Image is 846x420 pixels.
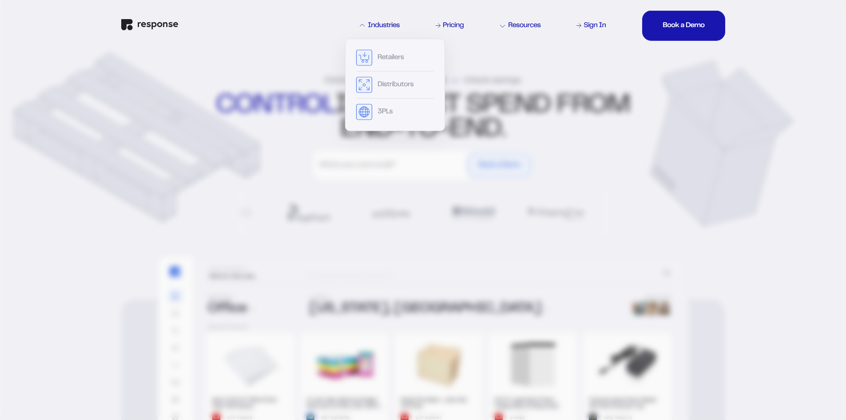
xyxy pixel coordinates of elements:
[500,22,540,29] div: Resources
[121,19,178,32] a: Response Home
[377,54,411,61] button: Retailers
[463,76,522,85] span: Unlock savings.
[360,22,400,29] div: Industries
[315,153,466,177] input: What's your work email?
[377,108,393,116] div: 3PLs
[208,302,299,316] div: Office
[121,19,178,30] img: Response Logo
[377,81,413,88] div: Distributors
[575,20,608,31] a: Sign In
[479,162,520,169] div: Book a Demo
[216,94,335,117] strong: control
[443,22,464,29] div: Pricing
[468,153,531,177] button: Book a Demo
[214,94,632,142] div: indirect spend from end-to-end.
[663,22,704,29] div: Book a Demo
[377,54,404,61] div: Retailers
[377,108,400,116] button: 3PLs
[642,11,725,41] button: Book a DemoBook a DemoBook a DemoBook a DemoBook a Demo
[310,302,618,316] div: [US_STATE], [GEOGRAPHIC_DATA]
[434,20,465,31] a: Pricing
[324,76,522,85] div: Centralize orders, control spend
[377,81,421,88] button: Distributors
[584,22,606,29] div: Sign In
